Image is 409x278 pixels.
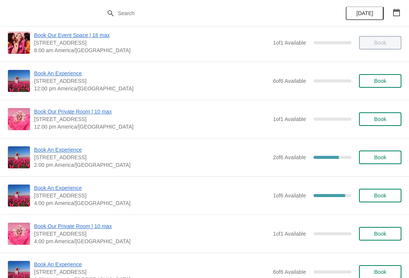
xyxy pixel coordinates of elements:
[34,77,269,85] span: [STREET_ADDRESS]
[374,78,386,84] span: Book
[8,32,30,54] img: Book Our Event Space | 18 max | 1815 N. Milwaukee Ave., Chicago, IL 60647 | 8:00 am America/Chicago
[273,231,306,237] span: 1 of 1 Available
[34,199,269,207] span: 4:00 pm America/[GEOGRAPHIC_DATA]
[34,184,269,192] span: Book An Experience
[356,10,373,16] span: [DATE]
[34,230,269,238] span: [STREET_ADDRESS]
[359,151,401,164] button: Book
[34,70,269,77] span: Book An Experience
[273,154,306,160] span: 2 of 6 Available
[8,185,30,207] img: Book An Experience | 1815 North Milwaukee Avenue, Chicago, IL, USA | 4:00 pm America/Chicago
[8,223,30,245] img: Book Our Private Room | 10 max | 1815 N. Milwaukee Ave., Chicago, IL 60647 | 4:00 pm America/Chicago
[374,269,386,275] span: Book
[273,193,306,199] span: 1 of 6 Available
[374,116,386,122] span: Book
[374,193,386,199] span: Book
[34,31,269,39] span: Book Our Event Space | 18 max
[8,146,30,168] img: Book An Experience | 1815 North Milwaukee Avenue, Chicago, IL, USA | 2:00 pm America/Chicago
[34,85,269,92] span: 12:00 pm America/[GEOGRAPHIC_DATA]
[117,6,307,20] input: Search
[34,154,269,161] span: [STREET_ADDRESS]
[8,70,30,92] img: Book An Experience | 1815 North Milwaukee Avenue, Chicago, IL, USA | 12:00 pm America/Chicago
[34,268,269,276] span: [STREET_ADDRESS]
[34,47,269,54] span: 8:00 am America/[GEOGRAPHIC_DATA]
[34,222,269,230] span: Book Our Private Room | 10 max
[34,146,269,154] span: Book An Experience
[359,112,401,126] button: Book
[273,269,306,275] span: 6 of 6 Available
[34,192,269,199] span: [STREET_ADDRESS]
[34,161,269,169] span: 2:00 pm America/[GEOGRAPHIC_DATA]
[34,123,269,130] span: 12:00 pm America/[GEOGRAPHIC_DATA]
[374,231,386,237] span: Book
[273,78,306,84] span: 6 of 6 Available
[359,74,401,88] button: Book
[346,6,384,20] button: [DATE]
[34,238,269,245] span: 4:00 pm America/[GEOGRAPHIC_DATA]
[273,116,306,122] span: 1 of 1 Available
[8,108,30,130] img: Book Our Private Room | 10 max | 1815 N. Milwaukee Ave., Chicago, IL 60647 | 12:00 pm America/Chi...
[374,154,386,160] span: Book
[34,115,269,123] span: [STREET_ADDRESS]
[273,40,306,46] span: 1 of 1 Available
[359,189,401,202] button: Book
[34,108,269,115] span: Book Our Private Room | 10 max
[359,227,401,241] button: Book
[34,39,269,47] span: [STREET_ADDRESS]
[34,261,269,268] span: Book An Experience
